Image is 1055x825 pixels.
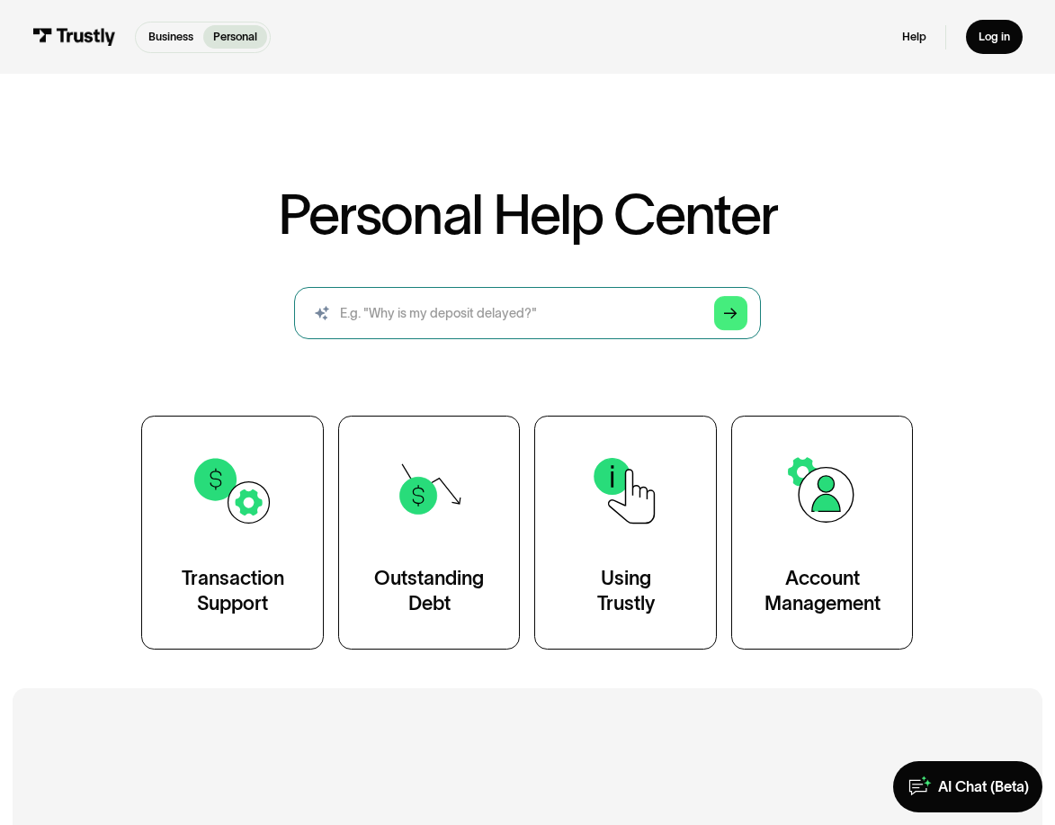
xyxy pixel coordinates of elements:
input: search [294,287,761,338]
a: Help [902,30,926,44]
a: TransactionSupport [141,416,324,649]
a: AI Chat (Beta) [893,761,1042,812]
div: Transaction Support [182,565,284,616]
img: Trustly Logo [32,28,116,46]
a: Personal [203,25,266,49]
p: Business [148,29,193,46]
div: AI Chat (Beta) [938,777,1029,796]
div: Outstanding Debt [374,565,484,616]
a: AccountManagement [731,416,914,649]
a: UsingTrustly [534,416,717,649]
div: Log in [979,30,1010,44]
div: Account Management [764,565,881,616]
a: Log in [966,20,1024,54]
div: Using Trustly [597,565,655,616]
a: OutstandingDebt [338,416,521,649]
p: Personal [213,29,257,46]
form: Search [294,287,761,338]
h1: Personal Help Center [278,186,777,243]
a: Business [139,25,203,49]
